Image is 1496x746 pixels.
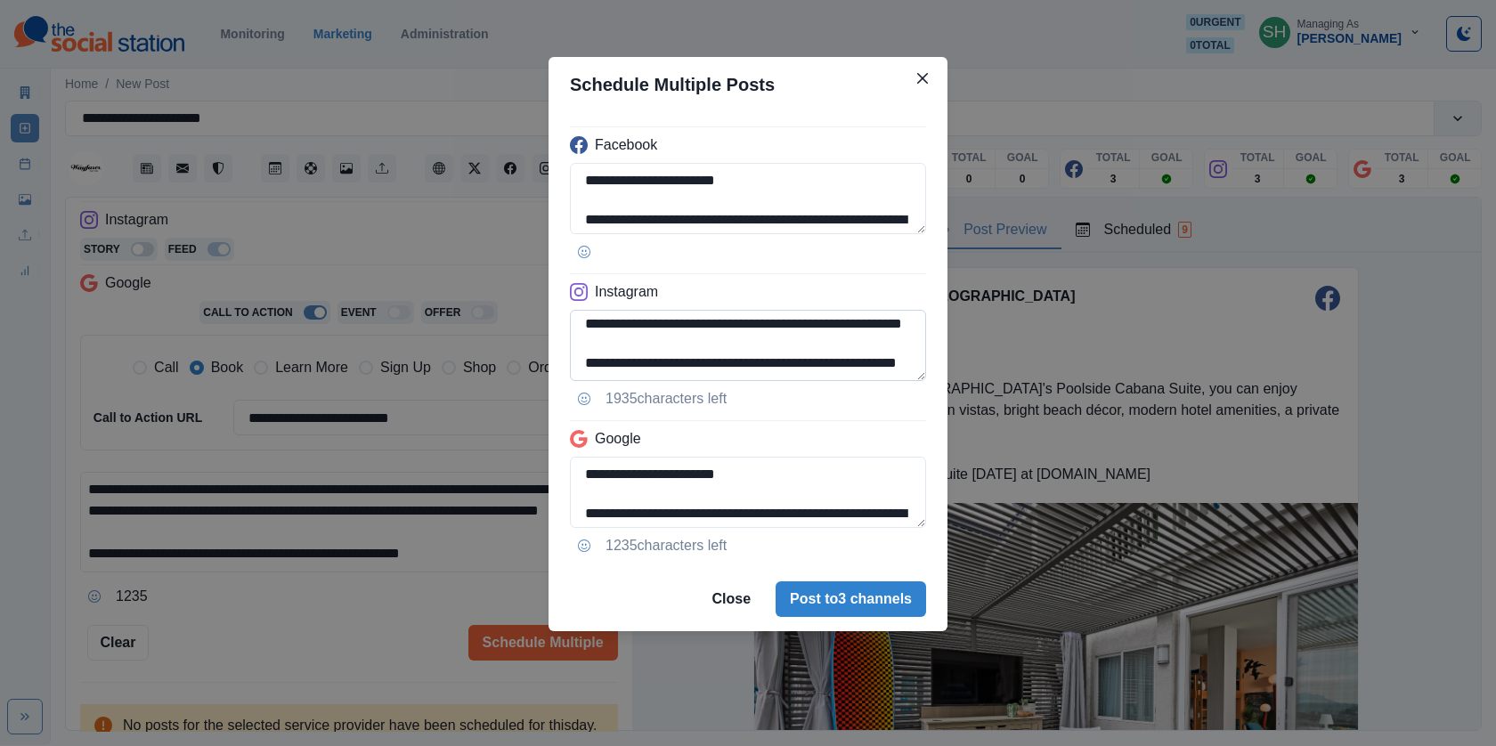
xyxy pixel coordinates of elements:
p: Facebook [595,134,657,156]
button: Opens Emoji Picker [570,385,598,413]
button: Close [697,581,765,617]
button: Post to3 channels [776,581,926,617]
p: 1235 characters left [606,535,727,556]
button: Close [908,64,937,93]
button: Opens Emoji Picker [570,531,598,560]
header: Schedule Multiple Posts [549,57,947,112]
button: Opens Emoji Picker [570,238,598,266]
p: Google [595,428,641,450]
p: Instagram [595,281,658,303]
p: 1935 characters left [606,388,727,409]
